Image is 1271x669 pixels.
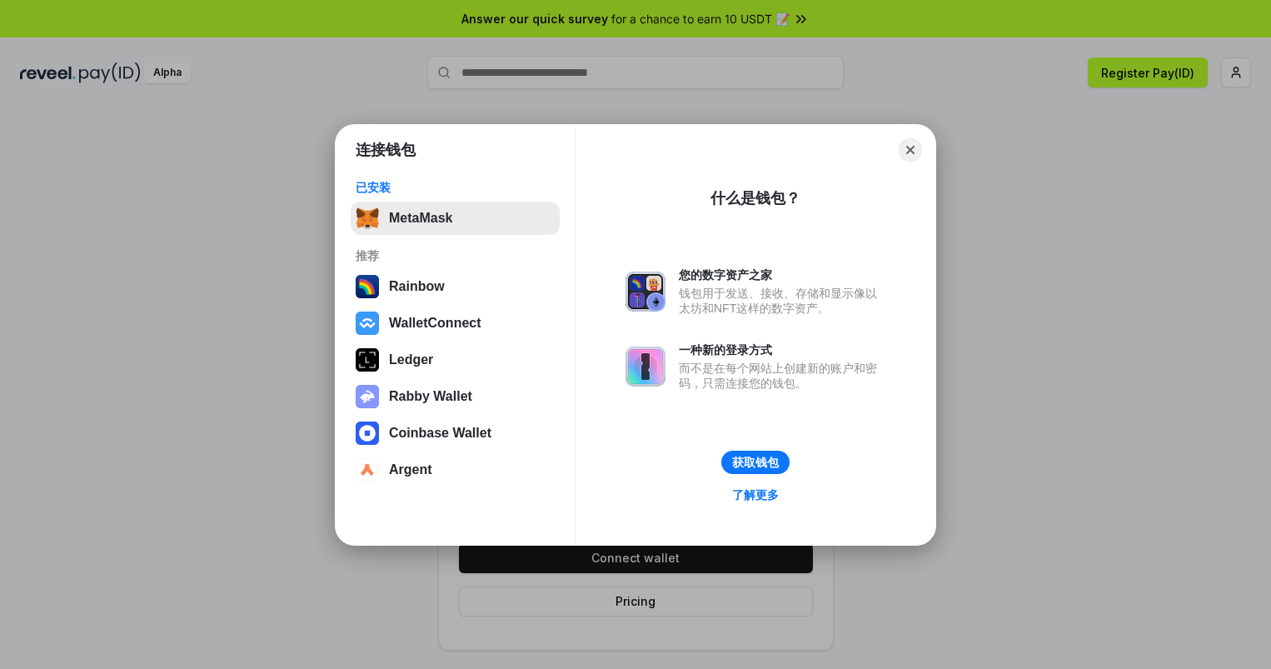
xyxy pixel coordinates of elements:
button: WalletConnect [351,307,560,340]
div: 获取钱包 [732,455,779,470]
img: svg+xml,%3Csvg%20fill%3D%22none%22%20height%3D%2233%22%20viewBox%3D%220%200%2035%2033%22%20width%... [356,207,379,230]
button: Ledger [351,343,560,377]
h1: 连接钱包 [356,140,416,160]
div: Argent [389,462,432,477]
a: 了解更多 [722,484,789,506]
button: Close [899,138,922,162]
div: MetaMask [389,211,452,226]
img: svg+xml,%3Csvg%20width%3D%2228%22%20height%3D%2228%22%20viewBox%3D%220%200%2028%2028%22%20fill%3D... [356,458,379,482]
button: MetaMask [351,202,560,235]
button: Coinbase Wallet [351,417,560,450]
div: 一种新的登录方式 [679,342,885,357]
img: svg+xml,%3Csvg%20width%3D%2228%22%20height%3D%2228%22%20viewBox%3D%220%200%2028%2028%22%20fill%3D... [356,422,379,445]
div: Rabby Wallet [389,389,472,404]
div: 您的数字资产之家 [679,267,885,282]
div: 而不是在每个网站上创建新的账户和密码，只需连接您的钱包。 [679,361,885,391]
div: 推荐 [356,248,555,263]
div: 已安装 [356,180,555,195]
button: 获取钱包 [721,451,790,474]
img: svg+xml,%3Csvg%20xmlns%3D%22http%3A%2F%2Fwww.w3.org%2F2000%2Fsvg%22%20fill%3D%22none%22%20viewBox... [626,347,665,387]
div: 什么是钱包？ [710,188,800,208]
div: 钱包用于发送、接收、存储和显示像以太坊和NFT这样的数字资产。 [679,286,885,316]
div: Coinbase Wallet [389,426,491,441]
div: Rainbow [389,279,445,294]
div: 了解更多 [732,487,779,502]
button: Rabby Wallet [351,380,560,413]
img: svg+xml,%3Csvg%20xmlns%3D%22http%3A%2F%2Fwww.w3.org%2F2000%2Fsvg%22%20fill%3D%22none%22%20viewBox... [626,272,665,312]
img: svg+xml,%3Csvg%20xmlns%3D%22http%3A%2F%2Fwww.w3.org%2F2000%2Fsvg%22%20width%3D%2228%22%20height%3... [356,348,379,372]
img: svg+xml,%3Csvg%20width%3D%22120%22%20height%3D%22120%22%20viewBox%3D%220%200%20120%20120%22%20fil... [356,275,379,298]
button: Argent [351,453,560,487]
div: Ledger [389,352,433,367]
div: WalletConnect [389,316,481,331]
button: Rainbow [351,270,560,303]
img: svg+xml,%3Csvg%20width%3D%2228%22%20height%3D%2228%22%20viewBox%3D%220%200%2028%2028%22%20fill%3D... [356,312,379,335]
img: svg+xml,%3Csvg%20xmlns%3D%22http%3A%2F%2Fwww.w3.org%2F2000%2Fsvg%22%20fill%3D%22none%22%20viewBox... [356,385,379,408]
